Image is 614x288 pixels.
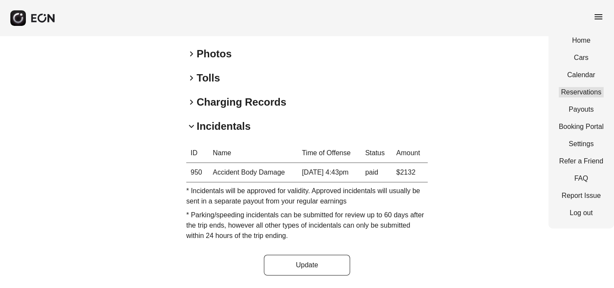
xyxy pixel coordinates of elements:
th: 950 [186,163,209,182]
th: Name [209,144,298,163]
a: Report Issue [559,191,604,201]
th: Time of Offense [298,144,361,163]
td: paid [361,163,392,182]
p: * Parking/speeding incidentals can be submitted for review up to 60 days after the trip ends, how... [186,210,428,241]
a: Home [559,35,604,46]
a: Cars [559,53,604,63]
th: ID [186,144,209,163]
h2: Tolls [197,71,220,85]
th: Amount [392,144,428,163]
a: Payouts [559,104,604,115]
a: Settings [559,139,604,149]
td: [DATE] 4:43pm [298,163,361,182]
th: Status [361,144,392,163]
p: * Incidentals will be approved for validity. Approved incidentals will usually be sent in a separ... [186,186,428,207]
button: Update [264,255,350,275]
a: FAQ [559,173,604,184]
a: Calendar [559,70,604,80]
td: Accident Body Damage [209,163,298,182]
h2: Photos [197,47,232,61]
a: Booking Portal [559,122,604,132]
span: keyboard_arrow_right [186,97,197,107]
td: $2132 [392,163,428,182]
span: keyboard_arrow_down [186,121,197,131]
span: keyboard_arrow_right [186,73,197,83]
span: keyboard_arrow_right [186,49,197,59]
span: menu [593,12,604,22]
a: Refer a Friend [559,156,604,166]
a: Reservations [559,87,604,97]
h2: Charging Records [197,95,286,109]
a: Log out [559,208,604,218]
h2: Incidentals [197,119,251,133]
